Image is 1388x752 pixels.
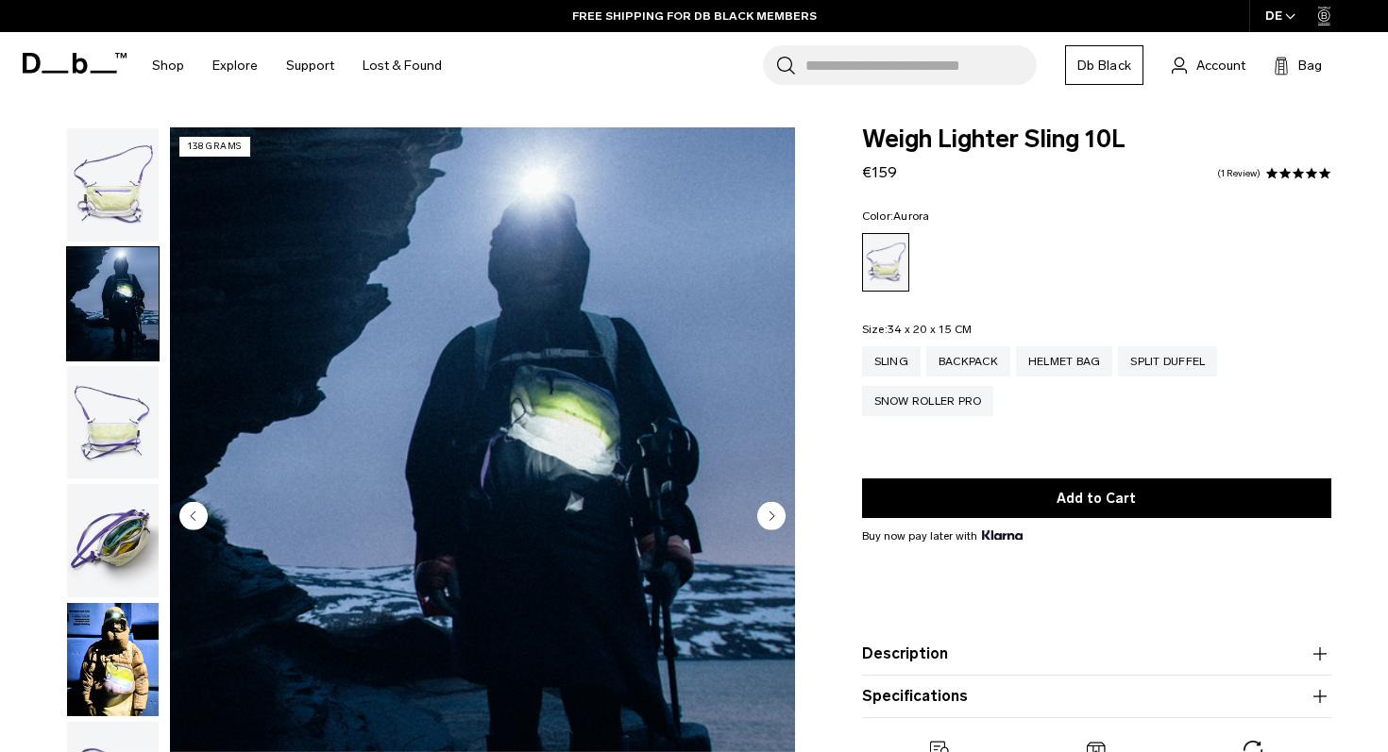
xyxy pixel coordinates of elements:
a: Backpack [926,346,1010,376]
p: 138 grams [179,137,250,157]
button: Add to Cart [862,478,1331,518]
img: Weigh_Lighter_Sling_10L_2.png [67,366,159,479]
button: Weigh Lighter Sling 10L Aurora [66,602,160,717]
a: Account [1172,54,1245,76]
nav: Main Navigation [138,32,456,99]
img: {"height" => 20, "alt" => "Klarna"} [982,530,1023,540]
legend: Color: [862,210,930,222]
button: Next slide [757,501,786,533]
a: 1 reviews [1217,169,1261,178]
button: Weigh_Lighter_Sling_10L_2.png [66,365,160,480]
a: Db Black [1065,45,1143,85]
button: Specifications [862,685,1331,708]
a: Support [286,32,334,99]
span: Account [1196,56,1245,75]
button: Weigh_Lighter_Sling_10L_3.png [66,483,160,598]
span: 34 x 20 x 15 CM [888,323,973,336]
legend: Size: [862,324,973,335]
button: Weigh_Lighter_Sling_10L_1.png [66,127,160,242]
a: Shop [152,32,184,99]
a: Lost & Found [363,32,442,99]
span: Aurora [893,209,930,223]
img: Weigh_Lighter_Sling_10L_Lifestyle.png [67,247,159,360]
a: Explore [212,32,258,99]
img: Weigh_Lighter_Sling_10L_3.png [67,484,159,597]
a: Sling [862,346,921,376]
a: Aurora [862,233,909,292]
button: Bag [1274,54,1322,76]
a: Helmet Bag [1016,346,1113,376]
button: Previous slide [179,501,208,533]
span: Buy now pay later with [862,527,1023,544]
button: Weigh_Lighter_Sling_10L_Lifestyle.png [66,246,160,361]
button: Description [862,643,1331,665]
img: Weigh Lighter Sling 10L Aurora [67,603,159,716]
span: €159 [862,163,897,181]
img: Weigh_Lighter_Sling_10L_1.png [67,128,159,242]
a: Snow Roller Pro [862,386,994,416]
span: Bag [1298,56,1322,75]
a: FREE SHIPPING FOR DB BLACK MEMBERS [572,8,817,25]
span: Weigh Lighter Sling 10L [862,127,1331,152]
a: Split Duffel [1118,346,1217,376]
